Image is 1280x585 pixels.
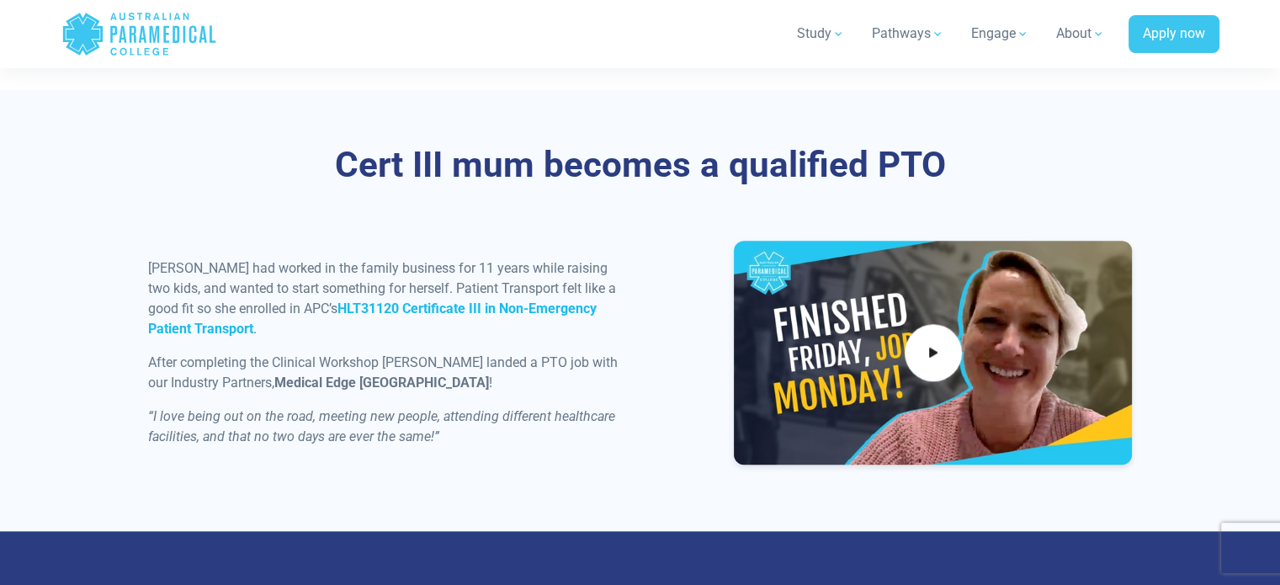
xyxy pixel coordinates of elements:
[1046,10,1115,57] a: About
[862,10,954,57] a: Pathways
[787,10,855,57] a: Study
[148,144,1133,187] h3: Cert III mum becomes a qualified PTO
[274,375,489,391] strong: Medical Edge [GEOGRAPHIC_DATA]
[148,408,615,444] em: “I love being out on the road, meeting new people, attending different healthcare facilities, and...
[148,258,630,339] p: [PERSON_NAME] had worked in the family business for 11 years while raising two kids, and wanted t...
[148,353,630,393] p: After completing the Clinical Workshop [PERSON_NAME] landed a PTO job with our Industry Partners, !⁠
[961,10,1039,57] a: Engage
[148,300,597,337] a: HLT31120 Certificate III in Non-Emergency Patient Transport
[61,7,217,61] a: Australian Paramedical College
[1129,15,1219,54] a: Apply now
